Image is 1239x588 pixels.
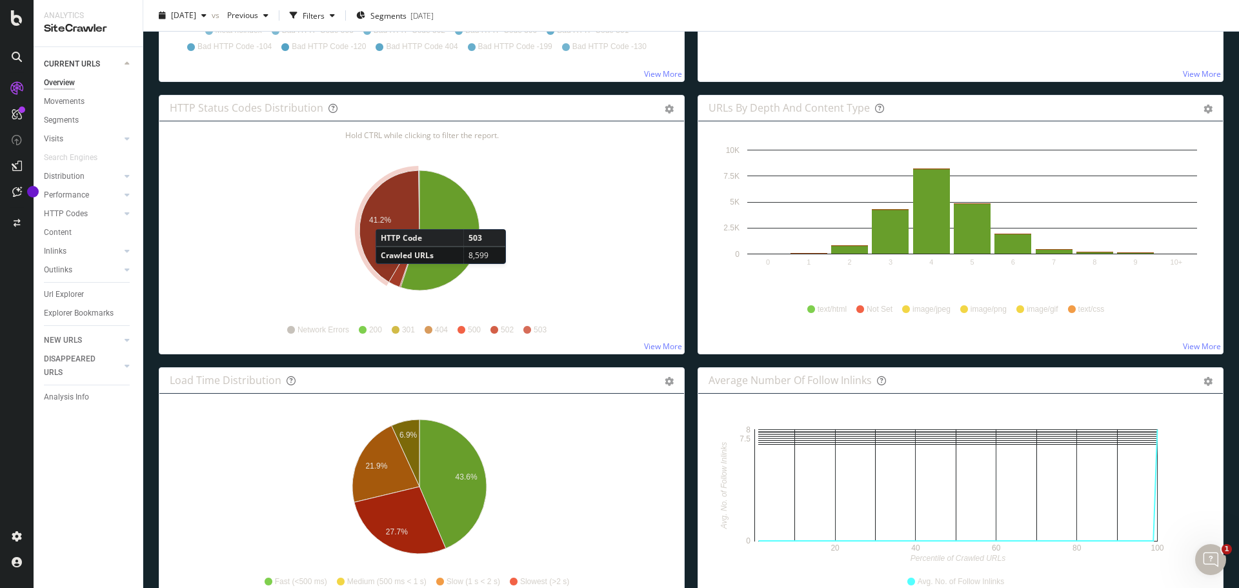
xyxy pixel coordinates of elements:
[912,304,951,315] span: image/jpeg
[292,41,366,52] span: Bad HTTP Code -120
[723,223,740,232] text: 2.5K
[222,5,274,26] button: Previous
[44,21,132,36] div: SiteCrawler
[44,57,121,71] a: CURRENT URLS
[447,576,500,587] span: Slow (1 s < 2 s)
[376,230,464,247] td: HTTP Code
[212,10,222,21] span: vs
[44,10,132,21] div: Analytics
[44,114,79,127] div: Segments
[44,95,85,108] div: Movements
[365,461,387,471] text: 21.9%
[1183,341,1221,352] a: View More
[746,425,750,434] text: 8
[1204,377,1213,386] div: gear
[197,41,272,52] span: Bad HTTP Code -104
[478,41,552,52] span: Bad HTTP Code -199
[275,576,327,587] span: Fast (<500 ms)
[44,263,72,277] div: Outlinks
[1093,258,1096,266] text: 8
[370,10,407,21] span: Segments
[726,146,740,155] text: 10K
[435,325,448,336] span: 404
[44,132,63,146] div: Visits
[44,132,121,146] a: Visits
[665,105,674,114] div: gear
[386,527,408,536] text: 27.7%
[386,41,458,52] span: Bad HTTP Code 404
[740,434,750,443] text: 7.5
[1195,544,1226,575] iframe: Intercom live chat
[730,198,740,207] text: 5K
[44,245,121,258] a: Inlinks
[351,5,439,26] button: Segments[DATE]
[402,325,415,336] span: 301
[1027,304,1058,315] span: image/gif
[285,5,340,26] button: Filters
[44,288,84,301] div: Url Explorer
[44,307,114,320] div: Explorer Bookmarks
[410,10,434,21] div: [DATE]
[44,307,134,320] a: Explorer Bookmarks
[644,68,682,79] a: View More
[44,226,134,239] a: Content
[44,207,88,221] div: HTTP Codes
[807,258,811,266] text: 1
[170,414,669,564] svg: A chart.
[297,325,349,336] span: Network Errors
[44,151,110,165] a: Search Engines
[44,170,85,183] div: Distribution
[848,258,852,266] text: 2
[1052,258,1056,266] text: 7
[44,334,121,347] a: NEW URLS
[44,188,89,202] div: Performance
[44,76,134,90] a: Overview
[644,341,682,352] a: View More
[867,304,892,315] span: Not Set
[376,247,464,263] td: Crawled URLs
[1151,543,1163,553] text: 100
[1183,68,1221,79] a: View More
[154,5,212,26] button: [DATE]
[468,325,481,336] span: 500
[44,57,100,71] div: CURRENT URLS
[171,10,196,21] span: 2025 Sep. 6th
[44,76,75,90] div: Overview
[464,230,505,247] td: 503
[520,576,569,587] span: Slowest (>2 s)
[1134,258,1138,266] text: 9
[831,543,840,553] text: 20
[44,352,109,380] div: DISAPPEARED URLS
[1222,544,1232,554] span: 1
[44,114,134,127] a: Segments
[709,142,1208,292] svg: A chart.
[44,352,121,380] a: DISAPPEARED URLS
[766,258,770,266] text: 0
[170,101,323,114] div: HTTP Status Codes Distribution
[464,247,505,263] td: 8,599
[501,325,514,336] span: 502
[44,245,66,258] div: Inlinks
[44,334,82,347] div: NEW URLS
[735,250,740,259] text: 0
[170,163,669,312] svg: A chart.
[369,325,382,336] span: 200
[918,576,1005,587] span: Avg. No. of Follow Inlinks
[44,226,72,239] div: Content
[911,554,1005,563] text: Percentile of Crawled URLs
[1204,105,1213,114] div: gear
[818,304,847,315] span: text/html
[222,10,258,21] span: Previous
[44,95,134,108] a: Movements
[720,442,729,530] text: Avg. No. of Follow Inlinks
[44,390,89,404] div: Analysis Info
[572,41,647,52] span: Bad HTTP Code -130
[399,431,418,440] text: 6.9%
[889,258,892,266] text: 3
[1078,304,1105,315] span: text/css
[970,258,974,266] text: 5
[929,258,933,266] text: 4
